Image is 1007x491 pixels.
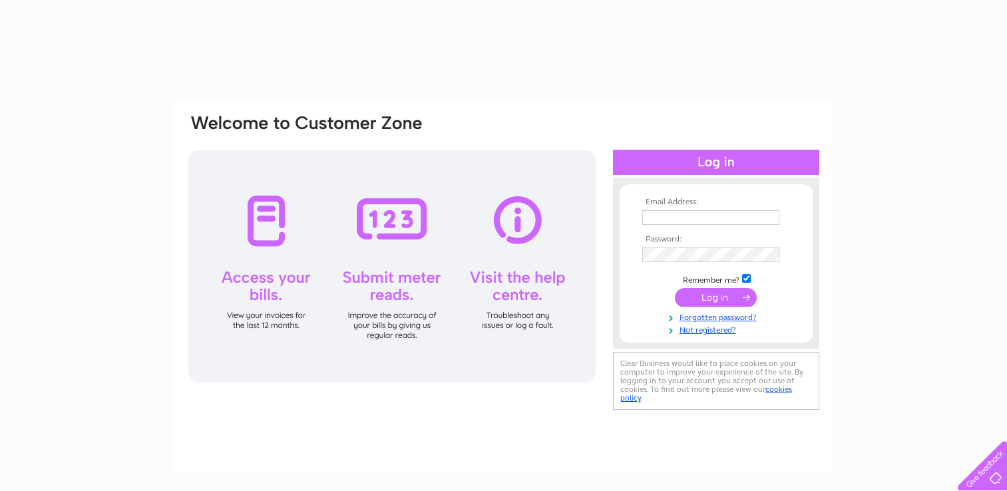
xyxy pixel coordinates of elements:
th: Email Address: [639,198,793,207]
div: Clear Business would like to place cookies on your computer to improve your experience of the sit... [613,352,819,410]
th: Password: [639,235,793,244]
a: cookies policy [620,385,792,403]
input: Submit [675,288,757,307]
a: Not registered? [642,323,793,335]
td: Remember me? [639,272,793,285]
a: Forgotten password? [642,310,793,323]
